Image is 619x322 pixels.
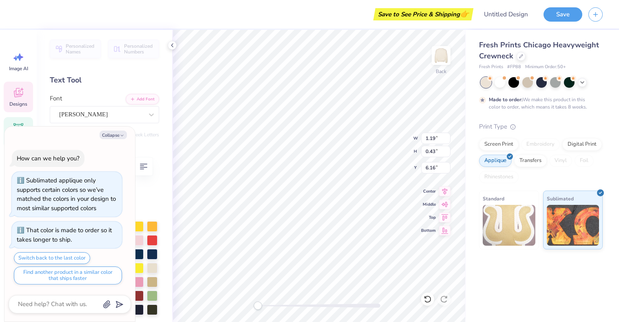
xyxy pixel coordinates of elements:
button: Add Font [126,94,159,104]
span: Image AI [9,65,28,72]
input: Untitled Design [477,6,537,22]
span: Fresh Prints [479,64,503,71]
button: Personalized Names [50,40,101,58]
div: Save to See Price & Shipping [375,8,471,20]
span: Top [421,214,436,221]
span: Personalized Numbers [124,43,154,55]
button: Personalized Numbers [108,40,159,58]
div: Text Tool [50,75,159,86]
span: Center [421,188,436,195]
img: Standard [483,205,535,246]
div: Accessibility label [254,302,262,310]
button: Switch back to the last color [14,252,90,264]
span: Fresh Prints Chicago Heavyweight Crewneck [479,40,599,61]
span: Designs [9,101,27,107]
strong: Made to order: [489,96,523,103]
div: Print Type [479,122,603,131]
img: Back [433,47,449,64]
div: Applique [479,155,512,167]
button: Find another product in a similar color that ships faster [14,266,122,284]
div: Back [436,68,446,75]
div: Foil [575,155,594,167]
span: Bottom [421,227,436,234]
span: # FP88 [507,64,521,71]
img: Sublimated [547,205,599,246]
span: Sublimated [547,194,574,203]
span: Middle [421,201,436,208]
div: Sublimated applique only supports certain colors so we’ve matched the colors in your design to mo... [17,176,116,212]
div: We make this product in this color to order, which means it takes 8 weeks. [489,96,589,111]
span: Minimum Order: 50 + [525,64,566,71]
span: 👉 [460,9,469,19]
button: Save [544,7,582,22]
div: That color is made to order so it takes longer to ship. [17,226,112,244]
div: Digital Print [562,138,602,151]
button: Collapse [100,131,127,139]
div: Transfers [514,155,547,167]
div: How can we help you? [17,154,80,162]
div: Embroidery [521,138,560,151]
div: Screen Print [479,138,519,151]
div: Vinyl [549,155,572,167]
span: Personalized Names [66,43,96,55]
label: Font [50,94,62,103]
span: Standard [483,194,504,203]
div: Rhinestones [479,171,519,183]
